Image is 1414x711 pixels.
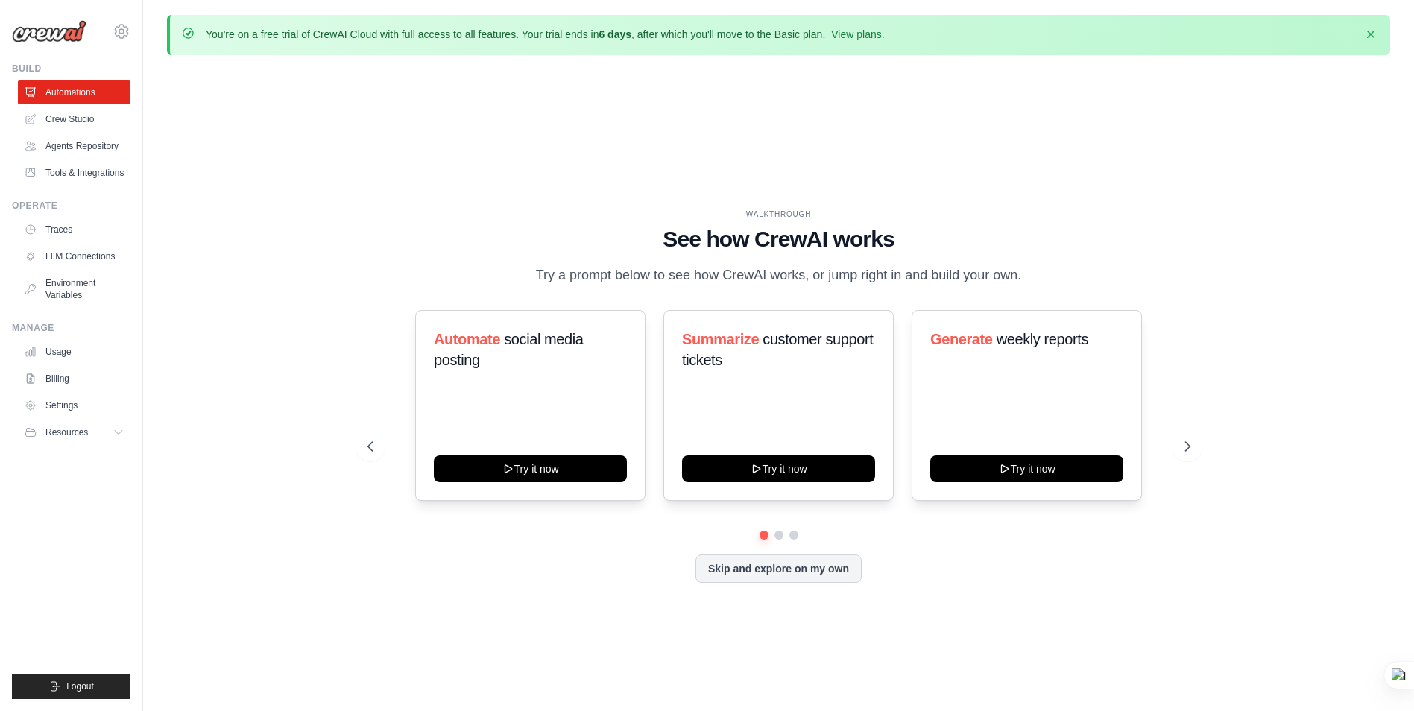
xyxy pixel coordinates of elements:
[599,28,631,40] strong: 6 days
[18,134,130,158] a: Agents Repository
[12,674,130,699] button: Logout
[930,455,1123,482] button: Try it now
[18,340,130,364] a: Usage
[695,554,862,583] button: Skip and explore on my own
[682,455,875,482] button: Try it now
[12,63,130,75] div: Build
[528,265,1029,286] p: Try a prompt below to see how CrewAI works, or jump right in and build your own.
[434,331,584,368] span: social media posting
[206,27,885,42] p: You're on a free trial of CrewAI Cloud with full access to all features. Your trial ends in , aft...
[367,226,1190,253] h1: See how CrewAI works
[367,209,1190,220] div: WALKTHROUGH
[18,420,130,444] button: Resources
[45,426,88,438] span: Resources
[12,20,86,42] img: Logo
[12,322,130,334] div: Manage
[18,394,130,417] a: Settings
[18,244,130,268] a: LLM Connections
[18,107,130,131] a: Crew Studio
[434,455,627,482] button: Try it now
[997,331,1088,347] span: weekly reports
[682,331,873,368] span: customer support tickets
[66,680,94,692] span: Logout
[18,271,130,307] a: Environment Variables
[18,367,130,391] a: Billing
[930,331,993,347] span: Generate
[18,80,130,104] a: Automations
[18,218,130,241] a: Traces
[12,200,130,212] div: Operate
[18,161,130,185] a: Tools & Integrations
[682,331,759,347] span: Summarize
[831,28,881,40] a: View plans
[434,331,500,347] span: Automate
